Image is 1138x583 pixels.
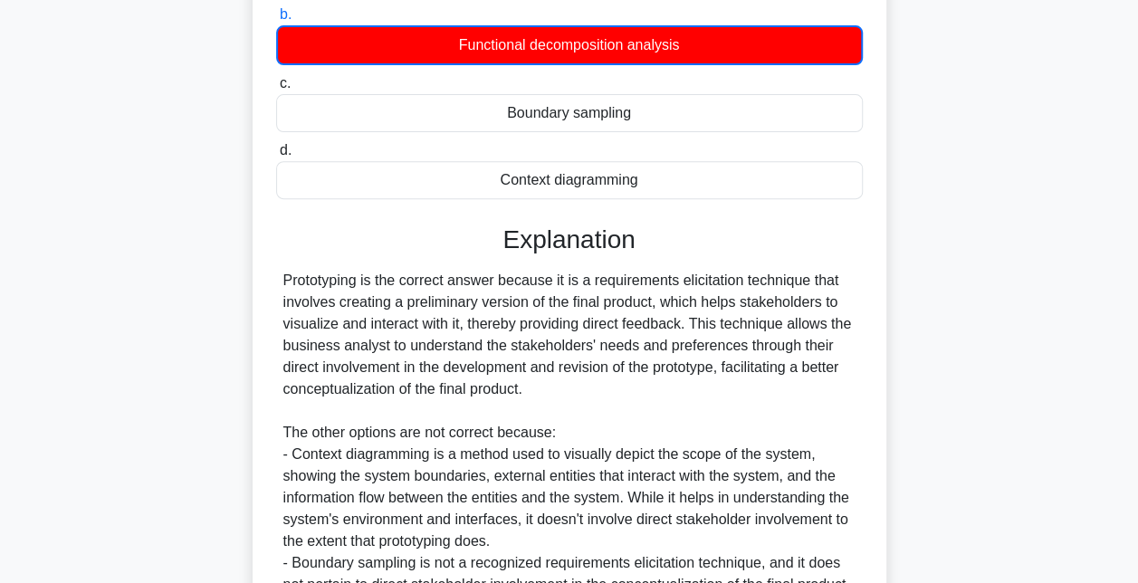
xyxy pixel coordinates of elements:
span: d. [280,142,292,158]
span: c. [280,75,291,91]
div: Functional decomposition analysis [276,25,863,65]
div: Boundary sampling [276,94,863,132]
div: Context diagramming [276,161,863,199]
h3: Explanation [287,225,852,255]
span: b. [280,6,292,22]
